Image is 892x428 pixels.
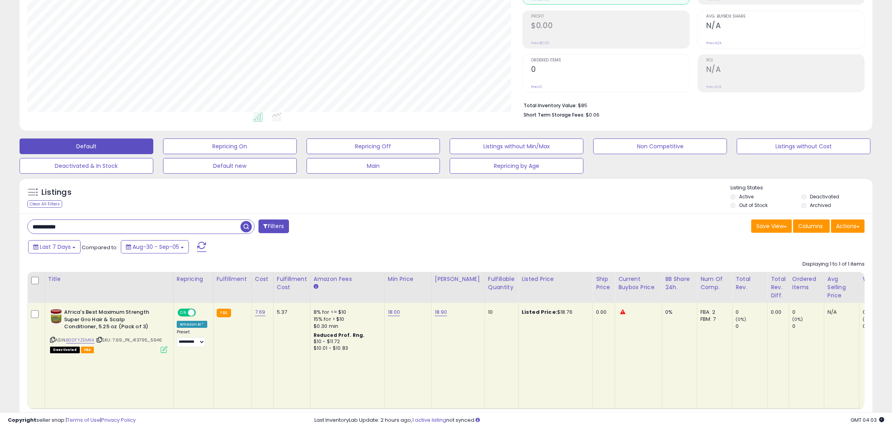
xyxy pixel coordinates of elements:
[277,309,304,316] div: 5.37
[831,219,865,233] button: Actions
[177,321,207,328] div: Amazon AI *
[730,184,872,192] p: Listing States:
[792,316,803,322] small: (0%)
[177,329,207,347] div: Preset:
[82,244,118,251] span: Compared to:
[531,58,689,63] span: Ordered Items
[388,308,400,316] a: 18.00
[307,138,440,154] button: Repricing Off
[596,309,609,316] div: 0.00
[163,138,297,154] button: Repricing On
[863,316,874,322] small: (0%)
[8,417,136,424] div: seller snap | |
[48,275,170,283] div: Title
[531,85,542,89] small: Prev: 0
[258,219,289,233] button: Filters
[217,309,231,317] small: FBA
[81,347,94,353] span: FBA
[706,85,721,89] small: Prev: N/A
[522,309,587,316] div: $18.76
[163,158,297,174] button: Default new
[314,417,884,424] div: Last InventoryLab Update: 2 hours ago, not synced.
[524,100,859,110] li: $85
[596,275,612,291] div: Ship Price
[133,243,179,251] span: Aug-30 - Sep-05
[737,138,870,154] button: Listings without Cost
[488,309,512,316] div: 10
[314,283,318,290] small: Amazon Fees.
[388,275,428,283] div: Min Price
[700,316,726,323] div: FBM: 7
[41,187,72,198] h5: Listings
[314,316,379,323] div: 15% for > $10
[255,308,266,316] a: 7.69
[810,202,831,209] label: Archived
[706,58,864,63] span: ROI
[20,138,153,154] button: Default
[50,347,80,353] span: All listings that are unavailable for purchase on Amazon for any reason other than out-of-stock
[27,200,62,208] div: Clear All Filters
[531,65,689,76] h2: 0
[435,308,447,316] a: 18.90
[531,14,689,19] span: Profit
[20,158,153,174] button: Deactivated & In Stock
[314,275,381,283] div: Amazon Fees
[96,337,162,343] span: | SKU: 7.69_PK_413795_5946
[524,102,577,109] b: Total Inventory Value:
[488,275,515,291] div: Fulfillable Quantity
[307,158,440,174] button: Main
[531,41,549,45] small: Prev: $0.00
[792,323,824,330] div: 0
[586,111,599,119] span: $0.06
[522,308,557,316] b: Listed Price:
[771,309,783,316] div: 0.00
[665,309,691,316] div: 0%
[121,240,189,254] button: Aug-30 - Sep-05
[793,219,830,233] button: Columns
[217,275,248,283] div: Fulfillment
[706,41,721,45] small: Prev: N/A
[450,138,583,154] button: Listings without Min/Max
[412,416,446,424] a: 1 active listing
[827,275,856,300] div: Avg Selling Price
[700,275,729,291] div: Num of Comp.
[277,275,307,291] div: Fulfillment Cost
[736,309,767,316] div: 0
[450,158,583,174] button: Repricing by Age
[314,345,379,352] div: $10.01 - $10.83
[255,275,270,283] div: Cost
[314,338,379,345] div: $10 - $11.72
[665,275,694,291] div: BB Share 24h.
[739,193,754,200] label: Active
[314,323,379,330] div: $0.30 min
[64,309,159,333] b: Africa's Best Maximum Strength Super Gro Hair & Scalp Conditioner, 5.25 oz (Pack of 3)
[101,416,136,424] a: Privacy Policy
[851,416,884,424] span: 2025-09-16 04:03 GMT
[863,275,891,283] div: Velocity
[435,275,481,283] div: [PERSON_NAME]
[50,309,62,324] img: 41PiF0D+R4S._SL40_.jpg
[736,316,747,322] small: (0%)
[522,275,589,283] div: Listed Price
[40,243,71,251] span: Last 7 Days
[314,309,379,316] div: 8% for <= $10
[771,275,786,300] div: Total Rev. Diff.
[706,65,864,76] h2: N/A
[531,21,689,32] h2: $0.00
[706,21,864,32] h2: N/A
[802,261,865,268] div: Displaying 1 to 1 of 1 items
[792,275,821,291] div: Ordered Items
[751,219,792,233] button: Save View
[827,309,853,316] div: N/A
[736,323,767,330] div: 0
[736,275,764,291] div: Total Rev.
[798,222,823,230] span: Columns
[50,309,167,352] div: ASIN:
[314,332,365,338] b: Reduced Prof. Rng.
[706,14,864,19] span: Avg. Buybox Share
[792,309,824,316] div: 0
[8,416,36,424] strong: Copyright
[67,416,100,424] a: Terms of Use
[739,202,768,209] label: Out of Stock
[177,275,210,283] div: Repricing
